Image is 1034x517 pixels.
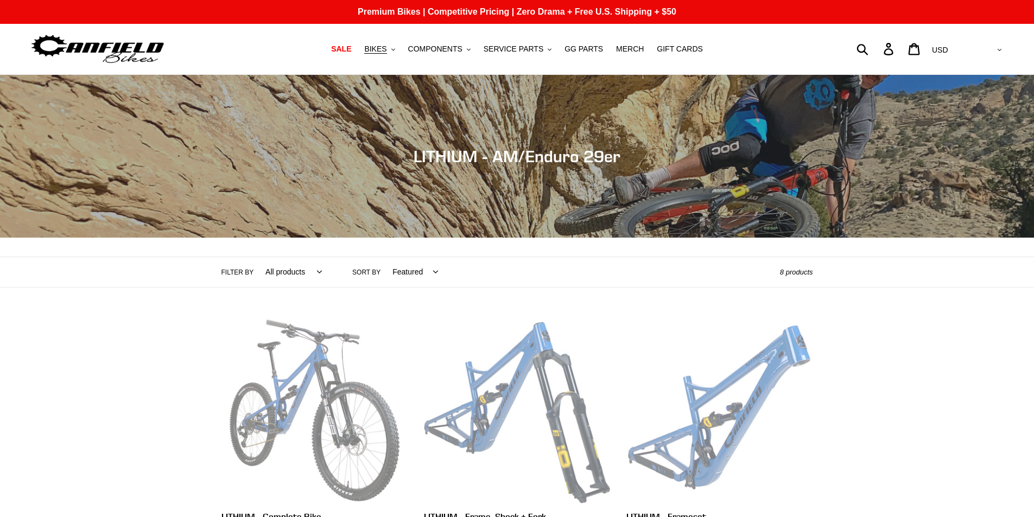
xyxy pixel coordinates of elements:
[651,42,708,56] a: GIFT CARDS
[352,267,380,277] label: Sort by
[403,42,476,56] button: COMPONENTS
[657,44,703,54] span: GIFT CARDS
[559,42,608,56] a: GG PARTS
[616,44,644,54] span: MERCH
[862,37,890,61] input: Search
[221,267,254,277] label: Filter by
[326,42,357,56] a: SALE
[408,44,462,54] span: COMPONENTS
[478,42,557,56] button: SERVICE PARTS
[30,32,166,66] img: Canfield Bikes
[484,44,543,54] span: SERVICE PARTS
[359,42,400,56] button: BIKES
[611,42,649,56] a: MERCH
[364,44,386,54] span: BIKES
[414,146,620,166] span: LITHIUM - AM/Enduro 29er
[780,268,813,276] span: 8 products
[331,44,351,54] span: SALE
[564,44,603,54] span: GG PARTS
